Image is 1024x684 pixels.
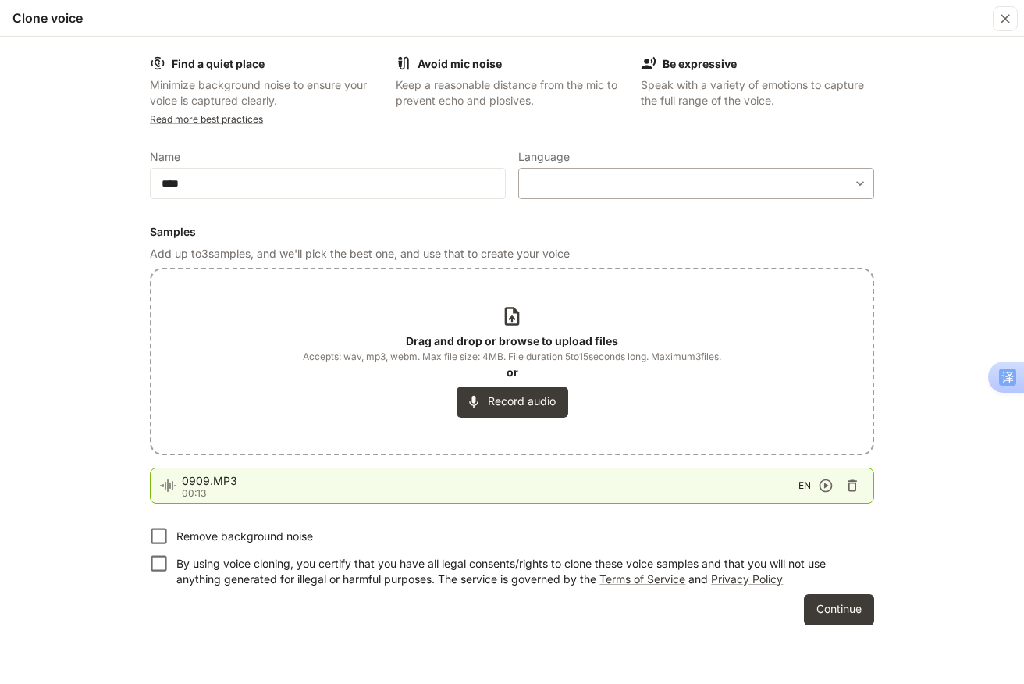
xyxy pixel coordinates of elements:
p: By using voice cloning, you certify that you have all legal consents/rights to clone these voice ... [176,556,862,587]
p: Add up to 3 samples, and we'll pick the best one, and use that to create your voice [150,246,874,262]
a: Privacy Policy [711,572,783,586]
span: Accepts: wav, mp3, webm. Max file size: 4MB. File duration 5 to 15 seconds long. Maximum 3 files. [303,349,721,365]
p: Remove background noise [176,529,313,544]
b: Avoid mic noise [418,57,502,70]
b: Drag and drop or browse to upload files [406,334,618,347]
p: Speak with a variety of emotions to capture the full range of the voice. [641,77,874,109]
a: Terms of Service [599,572,685,586]
b: or [507,365,518,379]
h5: Clone voice [12,9,83,27]
h6: Samples [150,224,874,240]
p: Keep a reasonable distance from the mic to prevent echo and plosives. [396,77,629,109]
button: Continue [804,594,874,625]
p: 00:13 [182,489,798,498]
p: Language [518,151,570,162]
b: Find a quiet place [172,57,265,70]
button: Record audio [457,387,568,418]
p: Name [150,151,180,162]
b: Be expressive [663,57,737,70]
p: Minimize background noise to ensure your voice is captured clearly. [150,77,383,109]
a: Read more best practices [150,113,263,125]
div: ​ [519,176,873,191]
span: 0909.MP3 [182,473,798,489]
span: EN [798,478,811,493]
